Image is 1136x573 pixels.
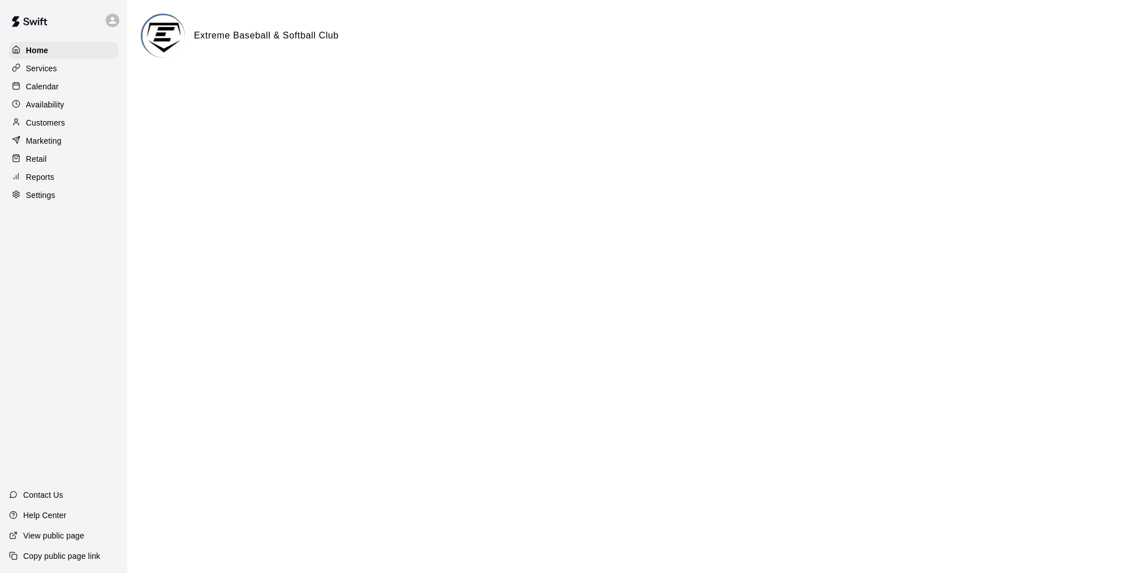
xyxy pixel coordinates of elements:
[26,135,62,147] p: Marketing
[26,45,49,56] p: Home
[142,15,185,58] img: Extreme Baseball & Softball Club logo
[26,63,57,74] p: Services
[9,150,118,167] a: Retail
[9,78,118,95] a: Calendar
[9,96,118,113] a: Availability
[9,132,118,149] a: Marketing
[9,169,118,186] a: Reports
[9,187,118,204] a: Settings
[26,189,55,201] p: Settings
[23,489,63,501] p: Contact Us
[26,117,65,128] p: Customers
[9,42,118,59] a: Home
[26,99,64,110] p: Availability
[26,171,54,183] p: Reports
[194,28,339,43] h6: Extreme Baseball & Softball Club
[9,114,118,131] a: Customers
[26,81,59,92] p: Calendar
[23,530,84,541] p: View public page
[23,550,100,562] p: Copy public page link
[23,510,66,521] p: Help Center
[9,60,118,77] a: Services
[26,153,47,165] p: Retail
